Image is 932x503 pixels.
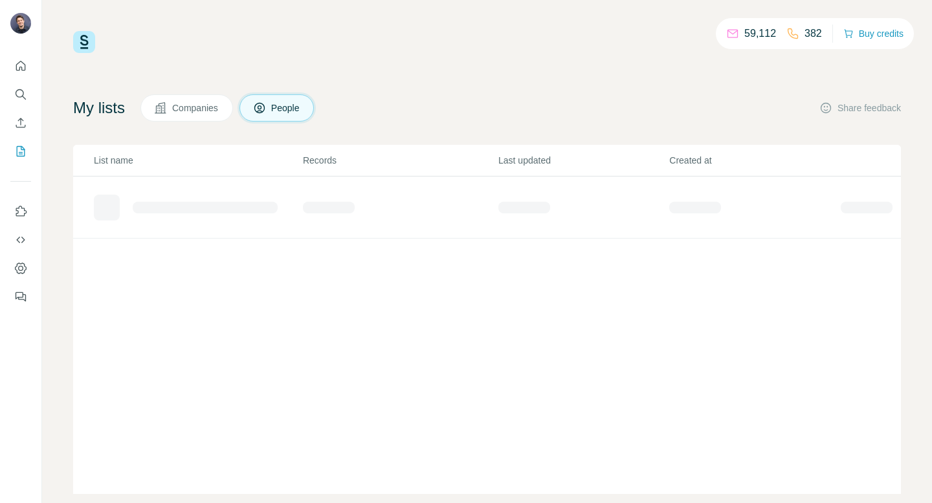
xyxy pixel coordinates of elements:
[10,13,31,34] img: Avatar
[172,102,219,114] span: Companies
[10,111,31,134] button: Enrich CSV
[10,83,31,106] button: Search
[73,31,95,53] img: Surfe Logo
[10,54,31,78] button: Quick start
[10,140,31,163] button: My lists
[10,228,31,251] button: Use Surfe API
[10,200,31,223] button: Use Surfe on LinkedIn
[73,98,125,118] h4: My lists
[669,154,839,167] p: Created at
[303,154,497,167] p: Records
[94,154,302,167] p: List name
[819,102,901,114] button: Share feedback
[271,102,301,114] span: People
[744,26,776,41] p: 59,112
[843,25,904,43] button: Buy credits
[498,154,668,167] p: Last updated
[10,285,31,308] button: Feedback
[10,257,31,280] button: Dashboard
[804,26,822,41] p: 382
